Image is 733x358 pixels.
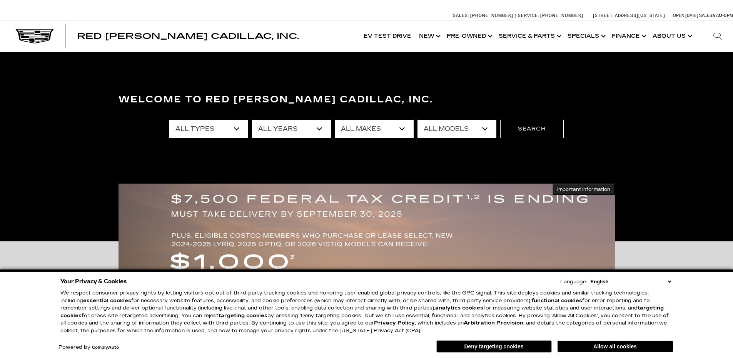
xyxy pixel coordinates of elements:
[557,186,610,192] span: Important Information
[518,13,539,18] span: Service:
[608,21,649,52] a: Finance
[15,29,54,43] img: Cadillac Dark Logo with Cadillac White Text
[435,305,483,311] strong: analytics cookies
[593,13,665,18] a: [STREET_ADDRESS][US_STATE]
[83,298,131,304] strong: essential cookies
[673,13,698,18] span: Open [DATE]
[558,341,673,352] button: Allow all cookies
[77,32,299,41] span: Red [PERSON_NAME] Cadillac, Inc.
[60,305,664,319] strong: targeting cookies
[515,13,585,18] a: Service: [PHONE_NUMBER]
[417,120,496,138] select: Filter by model
[464,320,523,326] strong: Arbitration Provision
[540,13,583,18] span: [PHONE_NUMBER]
[713,13,733,18] span: 9 AM-6 PM
[169,120,248,138] select: Filter by type
[443,21,495,52] a: Pre-Owned
[335,120,414,138] select: Filter by make
[58,345,119,350] div: Powered by
[60,276,127,287] span: Your Privacy & Cookies
[374,320,415,326] a: Privacy Policy
[360,21,415,52] a: EV Test Drive
[560,279,587,284] div: Language:
[649,21,695,52] a: About Us
[564,21,608,52] a: Specials
[252,120,331,138] select: Filter by year
[119,92,615,107] h3: Welcome to Red [PERSON_NAME] Cadillac, Inc.
[219,313,267,319] strong: targeting cookies
[60,289,673,335] p: We respect consumer privacy rights by letting visitors opt out of third-party tracking cookies an...
[92,345,119,350] a: ComplyAuto
[589,278,673,285] select: Language Select
[77,32,299,40] a: Red [PERSON_NAME] Cadillac, Inc.
[500,120,564,138] button: Search
[495,21,564,52] a: Service & Parts
[436,340,552,353] button: Deny targeting cookies
[453,13,515,18] a: Sales: [PHONE_NUMBER]
[699,13,713,18] span: Sales:
[470,13,513,18] span: [PHONE_NUMBER]
[453,13,469,18] span: Sales:
[531,298,582,304] strong: functional cookies
[553,184,615,195] button: Important Information
[415,21,443,52] a: New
